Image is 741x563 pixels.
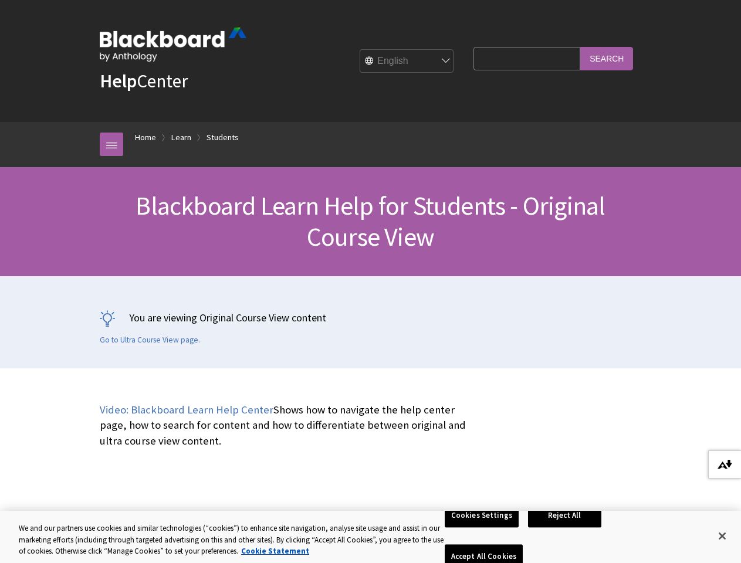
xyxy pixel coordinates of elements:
select: Site Language Selector [360,50,454,73]
input: Search [580,47,633,70]
a: HelpCenter [100,69,188,93]
button: Reject All [528,503,601,528]
button: Cookies Settings [445,503,519,528]
strong: Help [100,69,137,93]
a: Video: Blackboard Learn Help Center [100,403,273,417]
div: We and our partners use cookies and similar technologies (“cookies”) to enhance site navigation, ... [19,523,445,557]
a: Students [207,130,239,145]
p: You are viewing Original Course View content [100,310,641,325]
a: Home [135,130,156,145]
a: Go to Ultra Course View page. [100,335,200,345]
a: Learn [171,130,191,145]
img: Blackboard by Anthology [100,28,246,62]
span: Blackboard Learn Help for Students - Original Course View [136,189,605,253]
button: Close [709,523,735,549]
a: More information about your privacy, opens in a new tab [241,546,309,556]
p: Shows how to navigate the help center page, how to search for content and how to differentiate be... [100,402,468,449]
